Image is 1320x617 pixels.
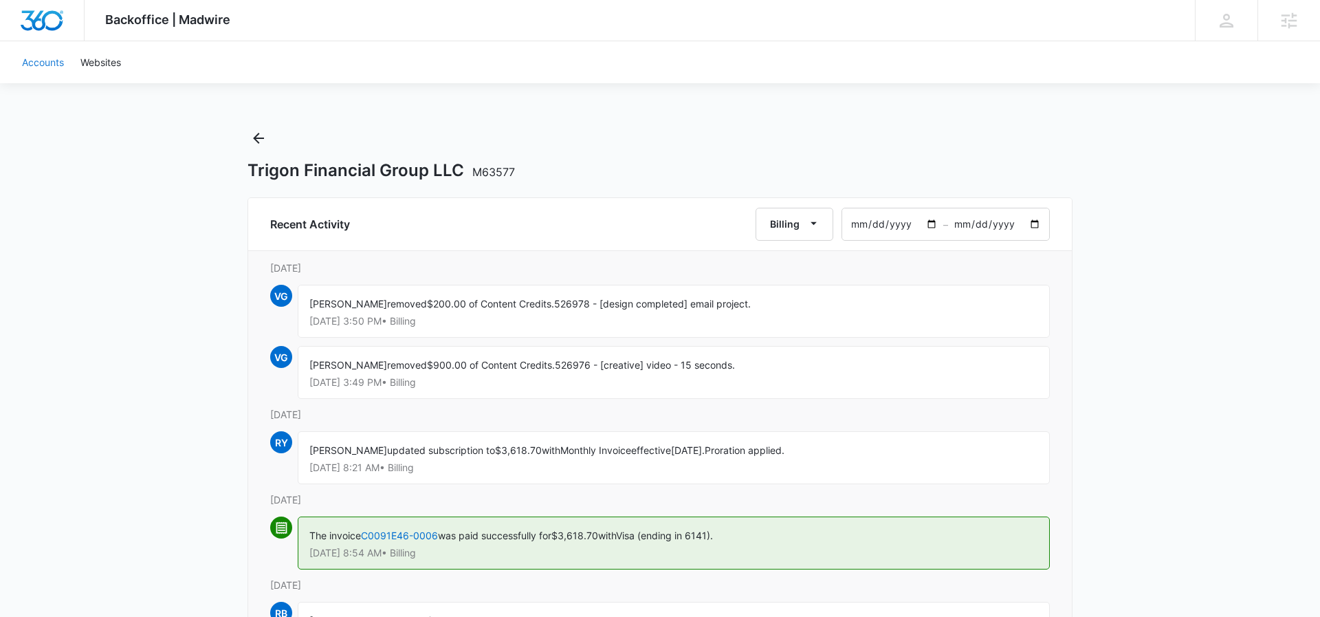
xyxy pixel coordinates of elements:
h6: Recent Activity [270,216,350,232]
span: 526976 - [creative] video - 15 seconds. [555,359,735,371]
p: [DATE] 8:54 AM • Billing [309,548,1038,558]
span: The invoice [309,530,361,541]
span: – [943,217,948,232]
span: Backoffice | Madwire [105,12,230,27]
span: was paid successfully for [438,530,551,541]
span: [PERSON_NAME] [309,298,387,310]
span: $3,618.70 [551,530,598,541]
span: effective [631,444,671,456]
span: Proration applied. [705,444,784,456]
p: [DATE] 8:21 AM • Billing [309,463,1038,473]
span: $3,618.70 [495,444,542,456]
span: with [542,444,560,456]
span: removed [387,298,427,310]
h1: Trigon Financial Group LLC [247,160,515,181]
button: Billing [756,208,833,241]
span: Visa (ending in 6141). [616,530,713,541]
a: Websites [72,41,129,83]
p: [DATE] [270,578,1050,592]
p: [DATE] 3:49 PM • Billing [309,378,1038,387]
span: VG [270,346,292,368]
span: removed [387,359,427,371]
span: M63577 [472,165,515,179]
span: [PERSON_NAME] [309,444,387,456]
p: [DATE] [270,261,1050,275]
a: C0091E46-0006 [361,530,438,541]
a: Accounts [14,41,72,83]
span: $200.00 of Content Credits. [427,298,554,310]
span: VG [270,285,292,307]
span: RY [270,431,292,453]
span: updated subscription to [387,444,495,456]
p: [DATE] [270,492,1050,507]
p: [DATE] [270,407,1050,422]
span: Monthly Invoice [560,444,631,456]
span: [PERSON_NAME] [309,359,387,371]
span: [DATE]. [671,444,705,456]
span: $900.00 of Content Credits. [427,359,555,371]
span: with [598,530,616,541]
p: [DATE] 3:50 PM • Billing [309,316,1038,326]
span: 526978 - [design completed] email project. [554,298,751,310]
button: Back [247,127,269,149]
